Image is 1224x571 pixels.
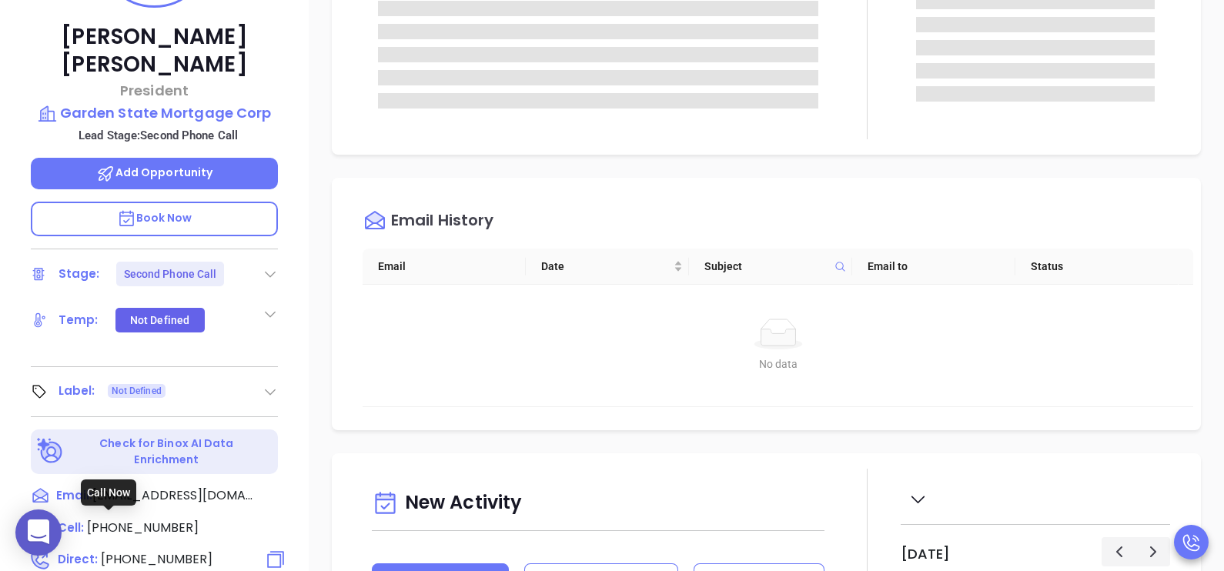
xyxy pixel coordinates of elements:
[112,382,162,399] span: Not Defined
[541,258,671,275] span: Date
[101,550,212,568] span: [PHONE_NUMBER]
[38,125,278,145] p: Lead Stage: Second Phone Call
[124,262,217,286] div: Second Phone Call
[704,258,828,275] span: Subject
[375,356,1181,372] div: No data
[901,546,950,563] h2: [DATE]
[59,379,95,402] div: Label:
[59,309,99,332] div: Temp:
[1135,537,1170,566] button: Next day
[81,479,136,506] div: Call Now
[87,519,199,536] span: [PHONE_NUMBER]
[130,308,189,332] div: Not Defined
[852,249,1015,285] th: Email to
[31,102,278,124] a: Garden State Mortgage Corp
[56,486,92,506] span: Email:
[526,249,689,285] th: Date
[37,438,64,465] img: Ai-Enrich-DaqCidB-.svg
[1015,249,1179,285] th: Status
[59,262,100,285] div: Stage:
[31,80,278,101] p: President
[1102,537,1136,566] button: Previous day
[372,484,824,523] div: New Activity
[31,23,278,78] p: [PERSON_NAME] [PERSON_NAME]
[92,486,254,505] span: [EMAIL_ADDRESS][DOMAIN_NAME]
[363,249,526,285] th: Email
[117,210,192,225] span: Book Now
[66,436,267,468] p: Check for Binox AI Data Enrichment
[58,519,84,536] span: Cell :
[96,165,213,180] span: Add Opportunity
[391,212,493,233] div: Email History
[58,551,98,567] span: Direct :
